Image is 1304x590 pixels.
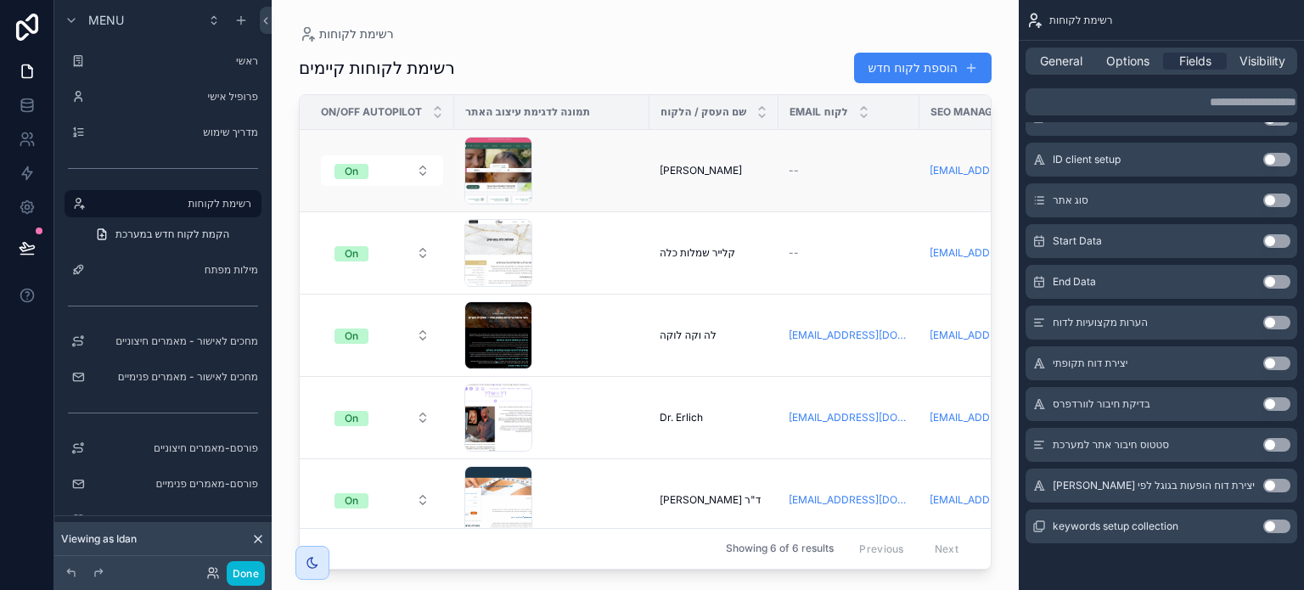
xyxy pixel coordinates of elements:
a: פורסם-רשתות חברתיות [65,506,261,533]
label: פורסם-רשתות חברתיות [92,513,258,526]
span: רשימת לקוחות [319,25,394,42]
a: Select Button [320,155,444,187]
span: -- [789,164,799,177]
span: Email לקוח [790,105,847,119]
a: פורסם-מאמרים פנימיים [65,470,261,497]
span: keywords setup collection [1053,520,1178,533]
span: Fields [1179,53,1211,70]
a: [EMAIL_ADDRESS][DOMAIN_NAME] [930,329,1050,342]
a: [EMAIL_ADDRESS][DOMAIN_NAME] [930,164,1050,177]
span: Menu [88,12,124,29]
a: פרופיל אישי [65,83,261,110]
a: [EMAIL_ADDRESS][DOMAIN_NAME] [789,329,909,342]
a: [EMAIL_ADDRESS][DOMAIN_NAME] [930,493,1050,507]
a: [EMAIL_ADDRESS][DOMAIN_NAME] [930,246,1050,260]
span: Viewing as Idan [61,532,137,546]
span: Options [1106,53,1149,70]
a: [EMAIL_ADDRESS][DOMAIN_NAME] [930,411,1050,424]
a: ראשי [65,48,261,75]
span: End Data [1053,275,1096,289]
label: מדריך שימוש [92,126,258,139]
span: בדיקת חיבור לוורדפרס [1053,397,1150,411]
a: רשימת לקוחות [299,25,394,42]
button: הוספת לקוח חדש [854,53,992,83]
button: Select Button [321,485,443,515]
a: Dr. Erlich [660,411,768,424]
label: מילות מפתח [92,263,258,277]
a: -- [789,246,909,260]
a: Select Button [320,319,444,351]
a: [EMAIL_ADDRESS][DOMAIN_NAME] [789,493,909,507]
span: Dr. Erlich [660,411,703,424]
button: Select Button [321,155,443,186]
a: מילות מפתח [65,256,261,284]
span: General [1040,53,1082,70]
span: קלייר שמלות כלה [660,246,735,260]
h1: רשימת לקוחות קיימים [299,56,455,80]
div: On [345,329,358,344]
div: On [345,164,358,179]
button: Done [227,561,265,586]
a: [EMAIL_ADDRESS][DOMAIN_NAME] [789,411,909,424]
button: Select Button [321,320,443,351]
a: מדריך שימוש [65,119,261,146]
span: יצירת דוח הופעות בגוגל לפי [PERSON_NAME] [1053,479,1255,492]
button: Select Button [321,402,443,433]
span: יצירת דוח תקופתי [1053,357,1128,370]
div: On [345,411,358,426]
span: Start Data [1053,234,1102,248]
label: פורסם-מאמרים חיצוניים [92,441,258,455]
span: Showing 6 of 6 results [726,542,834,556]
a: מחכים לאישור - מאמרים פנימיים [65,363,261,391]
label: ראשי [92,54,258,68]
a: Select Button [320,237,444,269]
span: On/Off Autopilot [321,105,422,119]
label: פורסם-מאמרים פנימיים [92,477,258,491]
label: פרופיל אישי [92,90,258,104]
a: פורסם-מאמרים חיצוניים [65,435,261,462]
span: לה וקה לוקה [660,329,717,342]
button: Select Button [321,238,443,268]
span: הערות מקצועיות לדוח [1053,316,1148,329]
span: שם העסק / הלקוח [660,105,746,119]
span: ID client setup [1053,153,1121,166]
span: ד"ר [PERSON_NAME] [660,493,761,507]
label: מחכים לאישור - מאמרים חיצוניים [92,334,258,348]
a: Select Button [320,484,444,516]
span: [PERSON_NAME] [660,164,742,177]
span: סטטוס חיבור אתר למערכת [1053,438,1169,452]
a: רשימת לקוחות [65,190,261,217]
span: תמונה לדגימת עיצוב האתר [465,105,590,119]
span: סוג אתר [1053,194,1088,207]
a: [PERSON_NAME] [660,164,768,177]
a: -- [789,164,909,177]
label: מחכים לאישור - מאמרים פנימיים [92,370,258,384]
span: הקמת לקוח חדש במערכת [115,228,229,241]
span: -- [789,246,799,260]
a: ד"ר [PERSON_NAME] [660,493,768,507]
span: Visibility [1239,53,1285,70]
span: רשימת לקוחות [1049,14,1113,27]
a: Select Button [320,402,444,434]
a: קלייר שמלות כלה [660,246,768,260]
a: לה וקה לוקה [660,329,768,342]
span: SEO Manager [930,105,1005,119]
label: רשימת לקוחות [92,197,251,211]
div: On [345,246,358,261]
div: On [345,493,358,509]
a: מחכים לאישור - מאמרים חיצוניים [65,328,261,355]
a: הקמת לקוח חדש במערכת [85,221,261,248]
